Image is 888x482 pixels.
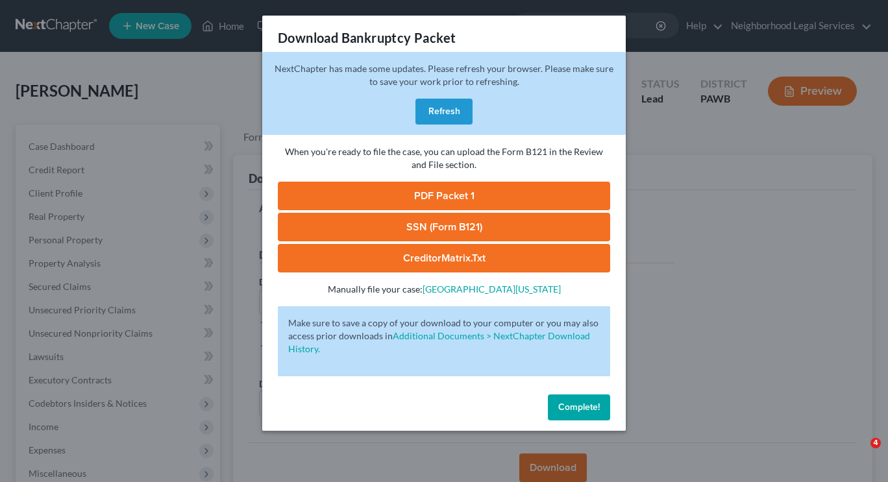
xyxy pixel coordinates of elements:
[415,99,473,125] button: Refresh
[278,244,610,272] a: CreditorMatrix.txt
[278,145,610,171] p: When you're ready to file the case, you can upload the Form B121 in the Review and File section.
[275,63,613,87] span: NextChapter has made some updates. Please refresh your browser. Please make sure to save your wor...
[870,438,881,448] span: 4
[288,330,590,354] a: Additional Documents > NextChapter Download History.
[288,317,600,355] p: Make sure to save a copy of your download to your computer or you may also access prior downloads in
[278,213,610,241] a: SSN (Form B121)
[548,394,610,420] button: Complete!
[278,182,610,210] a: PDF Packet 1
[558,402,600,413] span: Complete!
[278,29,456,47] h3: Download Bankruptcy Packet
[278,283,610,296] p: Manually file your case:
[844,438,875,469] iframe: Intercom live chat
[423,283,561,295] a: [GEOGRAPHIC_DATA][US_STATE]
